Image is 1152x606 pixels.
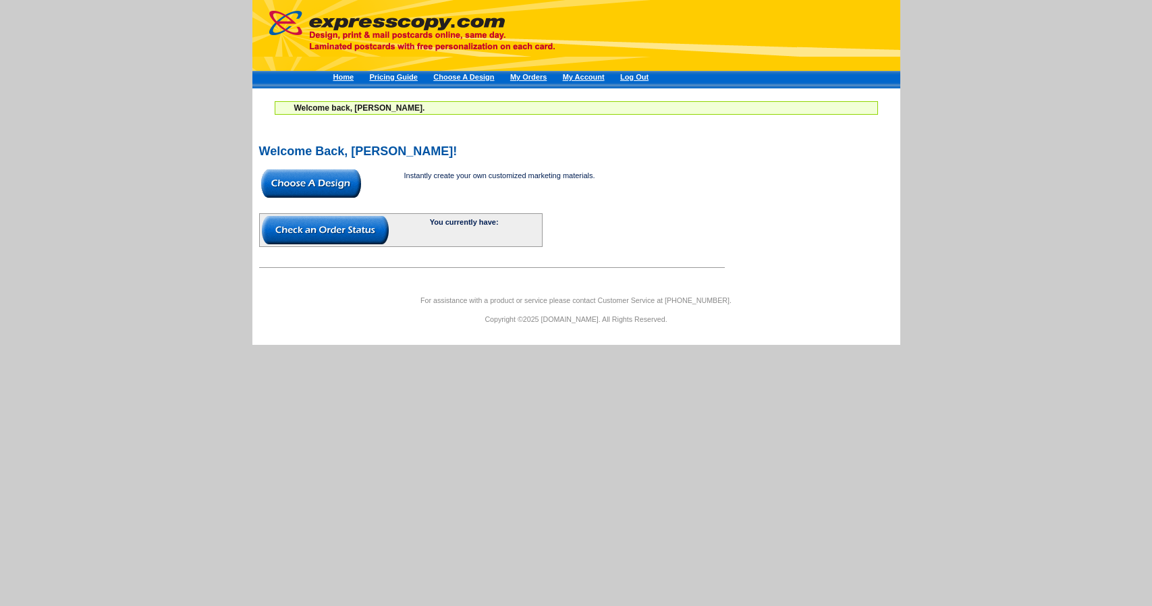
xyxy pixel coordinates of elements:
[404,171,595,180] span: Instantly create your own customized marketing materials.
[262,216,389,244] img: button-check-order-status.gif
[252,313,900,325] p: Copyright ©2025 [DOMAIN_NAME]. All Rights Reserved.
[510,73,547,81] a: My Orders
[430,218,499,226] b: You currently have:
[252,294,900,306] p: For assistance with a product or service please contact Customer Service at [PHONE_NUMBER].
[333,73,354,81] a: Home
[259,145,894,157] h2: Welcome Back, [PERSON_NAME]!
[563,73,605,81] a: My Account
[369,73,418,81] a: Pricing Guide
[261,169,361,198] img: button-choose-design.gif
[620,73,649,81] a: Log Out
[294,103,425,113] span: Welcome back, [PERSON_NAME].
[433,73,494,81] a: Choose A Design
